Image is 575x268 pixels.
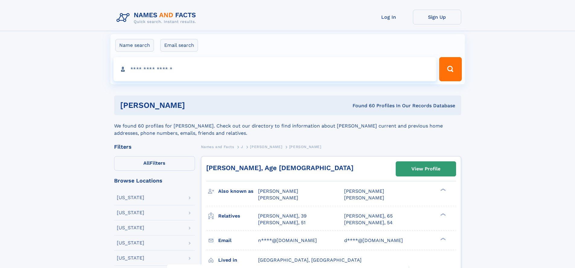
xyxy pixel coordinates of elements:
[218,211,258,221] h3: Relatives
[143,160,150,166] span: All
[117,241,144,245] div: [US_STATE]
[117,256,144,260] div: [US_STATE]
[269,102,455,109] div: Found 60 Profiles In Our Records Database
[258,213,307,219] a: [PERSON_NAME], 39
[114,156,195,171] label: Filters
[160,39,198,52] label: Email search
[120,102,269,109] h1: [PERSON_NAME]
[114,178,195,183] div: Browse Locations
[396,162,456,176] a: View Profile
[258,219,305,226] a: [PERSON_NAME], 51
[439,188,446,192] div: ❯
[258,257,362,263] span: [GEOGRAPHIC_DATA], [GEOGRAPHIC_DATA]
[439,57,462,81] button: Search Button
[218,186,258,196] h3: Also known as
[411,162,440,176] div: View Profile
[114,10,201,26] img: Logo Names and Facts
[113,57,437,81] input: search input
[413,10,461,24] a: Sign Up
[114,144,195,150] div: Filters
[117,210,144,215] div: [US_STATE]
[258,188,298,194] span: [PERSON_NAME]
[439,237,446,241] div: ❯
[201,143,234,150] a: Names and Facts
[241,143,243,150] a: J
[114,115,461,137] div: We found 60 profiles for [PERSON_NAME]. Check out our directory to find information about [PERSON...
[218,255,258,265] h3: Lived in
[250,143,282,150] a: [PERSON_NAME]
[439,212,446,216] div: ❯
[344,213,393,219] a: [PERSON_NAME], 65
[218,235,258,246] h3: Email
[241,145,243,149] span: J
[365,10,413,24] a: Log In
[117,225,144,230] div: [US_STATE]
[115,39,154,52] label: Name search
[344,219,393,226] a: [PERSON_NAME], 54
[344,195,384,201] span: [PERSON_NAME]
[344,188,384,194] span: [PERSON_NAME]
[206,164,353,172] a: [PERSON_NAME], Age [DEMOGRAPHIC_DATA]
[289,145,321,149] span: [PERSON_NAME]
[258,195,298,201] span: [PERSON_NAME]
[117,195,144,200] div: [US_STATE]
[250,145,282,149] span: [PERSON_NAME]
